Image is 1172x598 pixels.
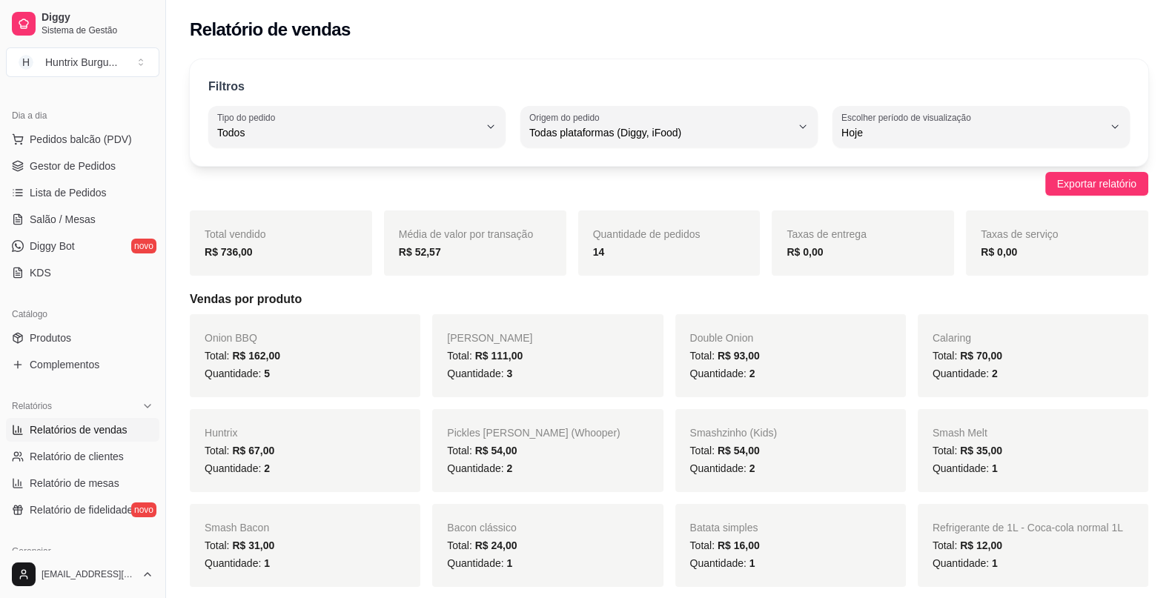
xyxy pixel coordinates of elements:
[190,290,1148,308] h5: Vendas por produto
[447,462,512,474] span: Quantidade:
[6,557,159,592] button: [EMAIL_ADDRESS][DOMAIN_NAME]
[42,24,153,36] span: Sistema de Gestão
[232,350,280,362] span: R$ 162,00
[787,228,866,240] span: Taxas de entrega
[6,127,159,151] button: Pedidos balcão (PDV)
[447,539,517,551] span: Total:
[960,539,1002,551] span: R$ 12,00
[447,522,516,534] span: Bacon clássico
[30,502,133,517] span: Relatório de fidelidade
[690,445,760,456] span: Total:
[399,228,533,240] span: Média de valor por transação
[690,557,755,569] span: Quantidade:
[217,125,479,140] span: Todos
[475,445,517,456] span: R$ 54,00
[981,246,1017,258] strong: R$ 0,00
[6,47,159,77] button: Select a team
[6,539,159,563] div: Gerenciar
[992,462,998,474] span: 1
[30,239,75,253] span: Diggy Bot
[6,418,159,442] a: Relatórios de vendas
[447,350,523,362] span: Total:
[232,445,274,456] span: R$ 67,00
[933,368,998,379] span: Quantidade:
[992,368,998,379] span: 2
[933,522,1123,534] span: Refrigerante de 1L - Coca-cola normal 1L
[6,154,159,178] a: Gestor de Pedidos
[205,368,270,379] span: Quantidade:
[30,476,119,491] span: Relatório de mesas
[205,350,280,362] span: Total:
[787,246,823,258] strong: R$ 0,00
[447,427,620,439] span: Pickles [PERSON_NAME] (Whooper)
[690,332,754,344] span: Double Onion
[593,246,605,258] strong: 14
[718,445,760,456] span: R$ 54,00
[205,557,270,569] span: Quantidade:
[45,55,117,70] div: Huntrix Burgu ...
[30,212,96,227] span: Salão / Mesas
[933,332,971,344] span: Calaring
[264,368,270,379] span: 5
[447,332,532,344] span: [PERSON_NAME]
[205,539,274,551] span: Total:
[30,330,71,345] span: Produtos
[205,228,266,240] span: Total vendido
[30,159,116,173] span: Gestor de Pedidos
[690,427,778,439] span: Smashzinho (Kids)
[6,353,159,376] a: Complementos
[1057,176,1136,192] span: Exportar relatório
[690,539,760,551] span: Total:
[506,368,512,379] span: 3
[981,228,1058,240] span: Taxas de serviço
[30,422,128,437] span: Relatórios de vendas
[205,427,237,439] span: Huntrix
[841,125,1103,140] span: Hoje
[960,445,1002,456] span: R$ 35,00
[205,445,274,456] span: Total:
[205,462,270,474] span: Quantidade:
[30,185,107,200] span: Lista de Pedidos
[6,207,159,231] a: Salão / Mesas
[690,522,758,534] span: Batata simples
[6,302,159,326] div: Catálogo
[749,462,755,474] span: 2
[506,557,512,569] span: 1
[520,106,818,147] button: Origem do pedidoTodas plataformas (Diggy, iFood)
[529,125,791,140] span: Todas plataformas (Diggy, iFood)
[933,462,998,474] span: Quantidade:
[933,427,987,439] span: Smash Melt
[447,368,512,379] span: Quantidade:
[205,332,257,344] span: Onion BBQ
[264,462,270,474] span: 2
[841,111,976,124] label: Escolher período de visualização
[506,462,512,474] span: 2
[205,246,253,258] strong: R$ 736,00
[30,449,124,464] span: Relatório de clientes
[447,445,517,456] span: Total:
[749,557,755,569] span: 1
[6,234,159,258] a: Diggy Botnovo
[960,350,1002,362] span: R$ 70,00
[42,568,136,580] span: [EMAIL_ADDRESS][DOMAIN_NAME]
[6,104,159,127] div: Dia a dia
[217,111,280,124] label: Tipo do pedido
[933,350,1002,362] span: Total:
[6,498,159,522] a: Relatório de fidelidadenovo
[208,78,245,96] p: Filtros
[992,557,998,569] span: 1
[42,11,153,24] span: Diggy
[749,368,755,379] span: 2
[264,557,270,569] span: 1
[690,462,755,474] span: Quantidade:
[475,350,523,362] span: R$ 111,00
[6,261,159,285] a: KDS
[30,357,99,372] span: Complementos
[718,350,760,362] span: R$ 93,00
[399,246,441,258] strong: R$ 52,57
[475,539,517,551] span: R$ 24,00
[593,228,701,240] span: Quantidade de pedidos
[6,6,159,41] a: DiggySistema de Gestão
[1045,172,1148,196] button: Exportar relatório
[6,326,159,350] a: Produtos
